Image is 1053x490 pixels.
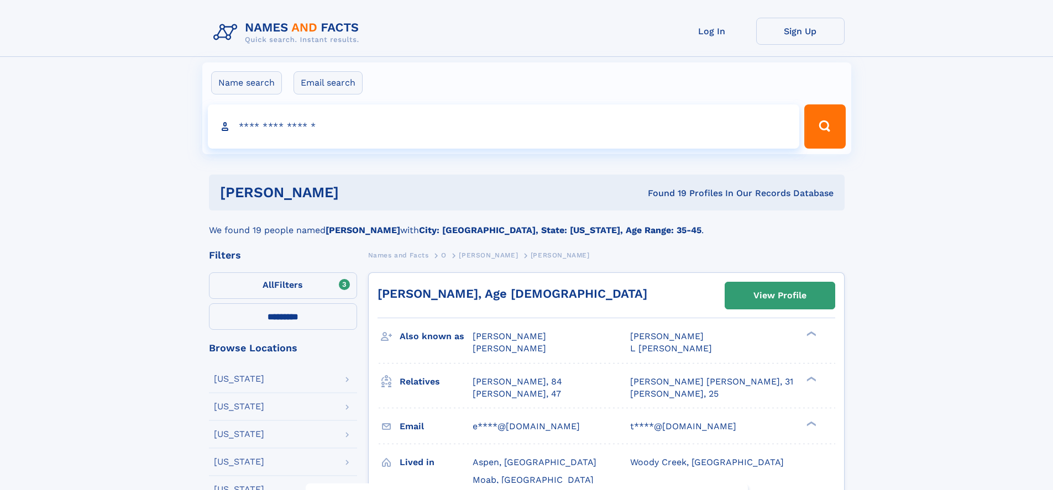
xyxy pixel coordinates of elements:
[493,187,834,199] div: Found 19 Profiles In Our Records Database
[804,375,817,382] div: ❯
[214,375,264,383] div: [US_STATE]
[473,331,546,341] span: [PERSON_NAME]
[378,287,647,301] a: [PERSON_NAME], Age [DEMOGRAPHIC_DATA]
[459,251,518,259] span: [PERSON_NAME]
[804,330,817,338] div: ❯
[209,272,357,299] label: Filters
[804,104,845,149] button: Search Button
[756,18,845,45] a: Sign Up
[400,453,473,472] h3: Lived in
[209,343,357,353] div: Browse Locations
[473,475,594,485] span: Moab, [GEOGRAPHIC_DATA]
[459,248,518,262] a: [PERSON_NAME]
[725,282,835,309] a: View Profile
[326,225,400,235] b: [PERSON_NAME]
[630,343,712,354] span: L [PERSON_NAME]
[441,248,447,262] a: O
[630,376,793,388] a: [PERSON_NAME] [PERSON_NAME], 31
[368,248,429,262] a: Names and Facts
[804,420,817,427] div: ❯
[630,331,704,341] span: [PERSON_NAME]
[263,280,274,290] span: All
[400,372,473,391] h3: Relatives
[211,71,282,94] label: Name search
[220,186,494,199] h1: [PERSON_NAME]
[400,327,473,346] h3: Also known as
[473,388,561,400] a: [PERSON_NAME], 47
[630,388,719,400] a: [PERSON_NAME], 25
[630,457,784,467] span: Woody Creek, [GEOGRAPHIC_DATA]
[209,18,368,48] img: Logo Names and Facts
[214,430,264,439] div: [US_STATE]
[209,250,357,260] div: Filters
[473,343,546,354] span: [PERSON_NAME]
[214,457,264,466] div: [US_STATE]
[441,251,447,259] span: O
[473,376,562,388] a: [PERSON_NAME], 84
[473,457,596,467] span: Aspen, [GEOGRAPHIC_DATA]
[214,402,264,411] div: [US_STATE]
[294,71,363,94] label: Email search
[209,210,845,237] div: We found 19 people named with .
[531,251,590,259] span: [PERSON_NAME]
[208,104,800,149] input: search input
[400,417,473,436] h3: Email
[753,283,806,308] div: View Profile
[419,225,701,235] b: City: [GEOGRAPHIC_DATA], State: [US_STATE], Age Range: 35-45
[668,18,756,45] a: Log In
